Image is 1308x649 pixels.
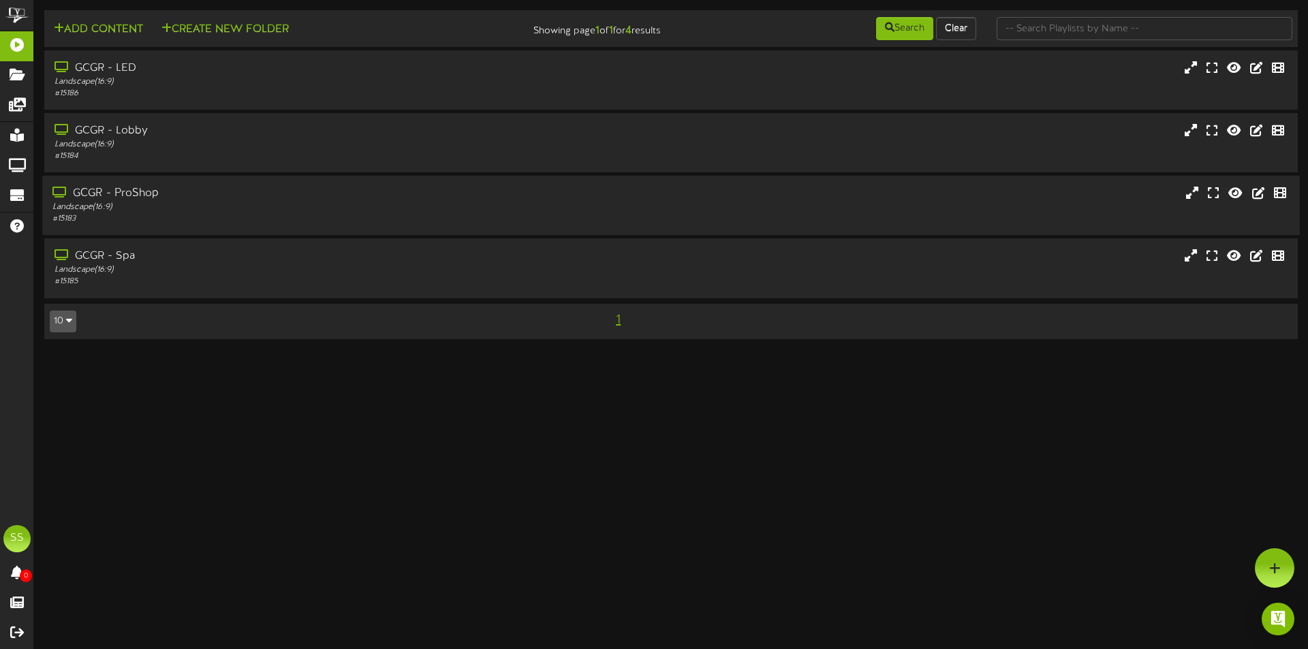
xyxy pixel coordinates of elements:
[997,17,1292,40] input: -- Search Playlists by Name --
[52,213,556,225] div: # 15183
[936,17,976,40] button: Clear
[52,202,556,213] div: Landscape ( 16:9 )
[54,61,557,76] div: GCGR - LED
[3,525,31,552] div: SS
[876,17,933,40] button: Search
[50,311,76,332] button: 10
[54,276,557,287] div: # 15185
[1262,603,1294,635] div: Open Intercom Messenger
[52,186,556,202] div: GCGR - ProShop
[625,25,632,37] strong: 4
[54,249,557,264] div: GCGR - Spa
[612,313,624,328] span: 1
[50,21,147,38] button: Add Content
[157,21,293,38] button: Create New Folder
[609,25,613,37] strong: 1
[20,569,32,582] span: 0
[54,76,557,88] div: Landscape ( 16:9 )
[54,123,557,139] div: GCGR - Lobby
[54,264,557,276] div: Landscape ( 16:9 )
[595,25,599,37] strong: 1
[54,88,557,99] div: # 15186
[54,151,557,162] div: # 15184
[461,16,671,39] div: Showing page of for results
[54,139,557,151] div: Landscape ( 16:9 )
